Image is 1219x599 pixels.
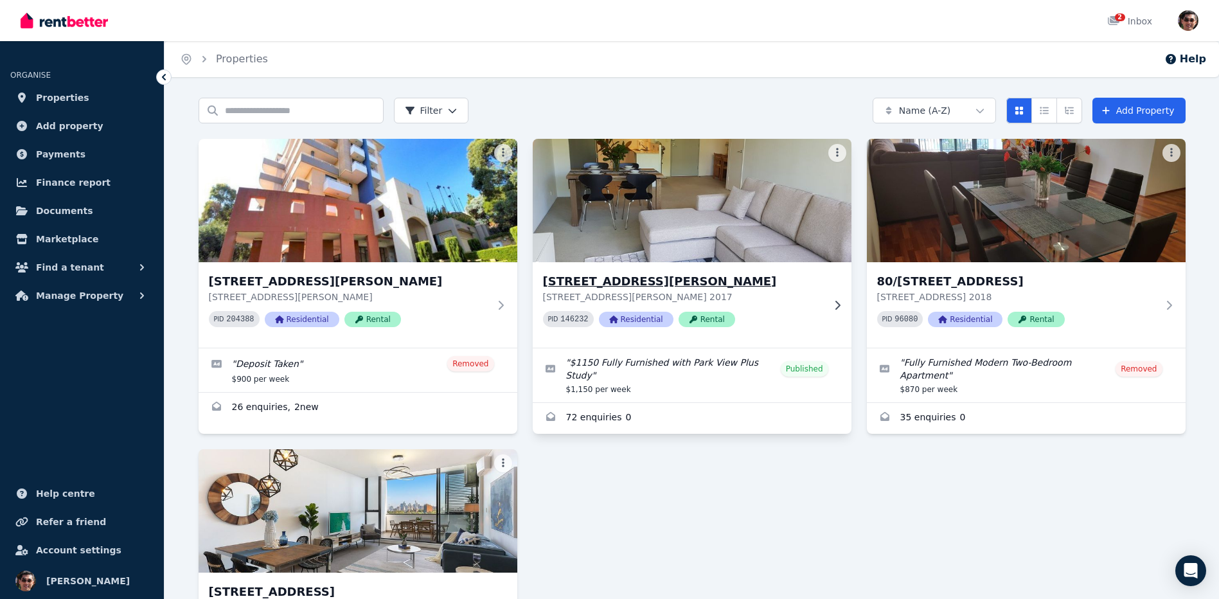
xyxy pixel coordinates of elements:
[894,315,918,324] code: 96080
[494,454,512,472] button: More options
[867,139,1186,348] a: 80/83-93 Dalmeny Ave, Rosebery80/[STREET_ADDRESS][STREET_ADDRESS] 2018PID 96080ResidentialRental
[36,514,106,530] span: Refer a friend
[1006,98,1082,123] div: View options
[199,393,517,424] a: Enquiries for 23A/5 Freeman Rd, Chatswood
[199,139,517,348] a: 23A/5 Freeman Rd, Chatswood[STREET_ADDRESS][PERSON_NAME][STREET_ADDRESS][PERSON_NAME]PID 204388Re...
[524,136,859,265] img: 77/5B Victoria Park Parade, Zetland
[344,312,401,327] span: Rental
[36,542,121,558] span: Account settings
[867,139,1186,262] img: 80/83-93 Dalmeny Ave, Rosebery
[226,315,254,324] code: 204388
[36,118,103,134] span: Add property
[873,98,996,123] button: Name (A-Z)
[1178,10,1198,31] img: David Lin
[10,113,154,139] a: Add property
[10,170,154,195] a: Finance report
[877,273,1157,291] h3: 80/[STREET_ADDRESS]
[877,291,1157,303] p: [STREET_ADDRESS] 2018
[46,573,130,589] span: [PERSON_NAME]
[10,481,154,506] a: Help centre
[209,291,489,303] p: [STREET_ADDRESS][PERSON_NAME]
[10,226,154,252] a: Marketplace
[828,144,846,162] button: More options
[560,315,588,324] code: 146232
[867,348,1186,402] a: Edit listing: Fully Furnished Modern Two-Bedroom Apartment
[36,231,98,247] span: Marketplace
[599,312,673,327] span: Residential
[1115,13,1125,21] span: 2
[1008,312,1064,327] span: Rental
[1175,555,1206,586] div: Open Intercom Messenger
[36,175,111,190] span: Finance report
[1092,98,1186,123] a: Add Property
[36,260,104,275] span: Find a tenant
[165,41,283,77] nav: Breadcrumb
[533,348,851,402] a: Edit listing: $1150 Fully Furnished with Park View Plus Study
[10,71,51,80] span: ORGANISE
[543,291,823,303] p: [STREET_ADDRESS][PERSON_NAME] 2017
[15,571,36,591] img: David Lin
[1162,144,1180,162] button: More options
[928,312,1002,327] span: Residential
[533,139,851,348] a: 77/5B Victoria Park Parade, Zetland[STREET_ADDRESS][PERSON_NAME][STREET_ADDRESS][PERSON_NAME] 201...
[36,288,123,303] span: Manage Property
[899,104,951,117] span: Name (A-Z)
[36,147,85,162] span: Payments
[679,312,735,327] span: Rental
[199,348,517,392] a: Edit listing: Deposit Taken
[10,537,154,563] a: Account settings
[10,141,154,167] a: Payments
[36,90,89,105] span: Properties
[216,53,268,65] a: Properties
[533,403,851,434] a: Enquiries for 77/5B Victoria Park Parade, Zetland
[199,139,517,262] img: 23A/5 Freeman Rd, Chatswood
[21,11,108,30] img: RentBetter
[36,203,93,219] span: Documents
[405,104,443,117] span: Filter
[199,449,517,573] img: 405/5 O'Dea Ave, Zetland
[1056,98,1082,123] button: Expanded list view
[10,283,154,308] button: Manage Property
[1107,15,1152,28] div: Inbox
[494,144,512,162] button: More options
[209,273,489,291] h3: [STREET_ADDRESS][PERSON_NAME]
[214,316,224,323] small: PID
[548,316,558,323] small: PID
[1031,98,1057,123] button: Compact list view
[394,98,469,123] button: Filter
[36,486,95,501] span: Help centre
[1164,51,1206,67] button: Help
[10,509,154,535] a: Refer a friend
[867,403,1186,434] a: Enquiries for 80/83-93 Dalmeny Ave, Rosebery
[1006,98,1032,123] button: Card view
[882,316,893,323] small: PID
[10,198,154,224] a: Documents
[10,85,154,111] a: Properties
[265,312,339,327] span: Residential
[10,255,154,280] button: Find a tenant
[543,273,823,291] h3: [STREET_ADDRESS][PERSON_NAME]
